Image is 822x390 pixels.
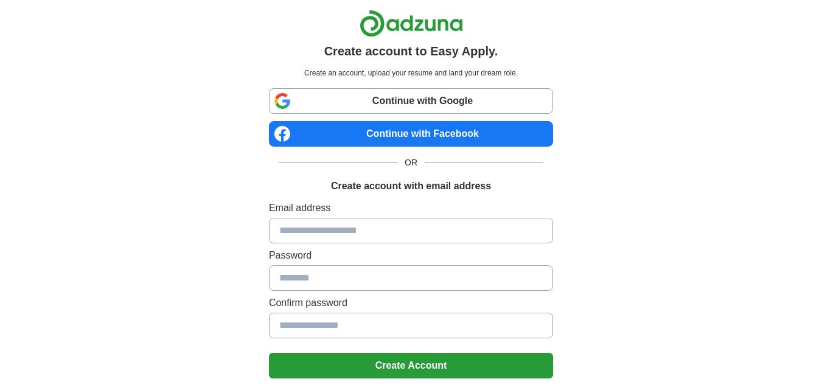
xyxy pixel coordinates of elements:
[324,42,498,60] h1: Create account to Easy Apply.
[269,121,553,147] a: Continue with Facebook
[331,179,491,193] h1: Create account with email address
[360,10,463,37] img: Adzuna logo
[271,68,551,78] p: Create an account, upload your resume and land your dream role.
[269,296,553,310] label: Confirm password
[397,156,425,169] span: OR
[269,201,553,215] label: Email address
[269,353,553,378] button: Create Account
[269,248,553,263] label: Password
[269,88,553,114] a: Continue with Google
